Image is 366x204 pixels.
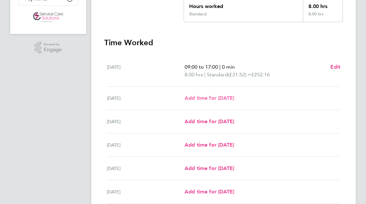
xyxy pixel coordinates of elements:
a: Add time for [DATE] [185,141,234,149]
span: Add time for [DATE] [185,189,234,195]
span: 09:00 to 17:00 [185,64,218,70]
div: Standard [189,12,206,17]
span: (£31.52) = [228,72,251,78]
span: Engage [44,47,62,53]
div: 8.00 hrs [303,12,343,22]
a: Add time for [DATE] [185,188,234,196]
a: Go to home page [18,12,78,22]
span: Add time for [DATE] [185,142,234,148]
div: [DATE] [107,118,185,125]
span: 0 min [222,64,235,70]
div: [DATE] [107,188,185,196]
img: servicecare-logo-retina.png [33,12,63,22]
div: [DATE] [107,141,185,149]
span: Add time for [DATE] [185,118,234,124]
div: [DATE] [107,165,185,172]
a: Powered byEngage [35,42,62,54]
a: Edit [330,63,340,71]
a: Add time for [DATE] [185,118,234,125]
div: [DATE] [107,94,185,102]
span: £252.16 [251,72,270,78]
a: Add time for [DATE] [185,94,234,102]
span: | [204,72,206,78]
div: [DATE] [107,63,185,79]
a: Add time for [DATE] [185,165,234,172]
h3: Time Worked [104,38,343,48]
span: | [219,64,221,70]
span: Standard [207,71,228,79]
span: 8.00 hrs [185,72,203,78]
span: Edit [330,64,340,70]
span: Add time for [DATE] [185,95,234,101]
span: Powered by [44,42,62,47]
